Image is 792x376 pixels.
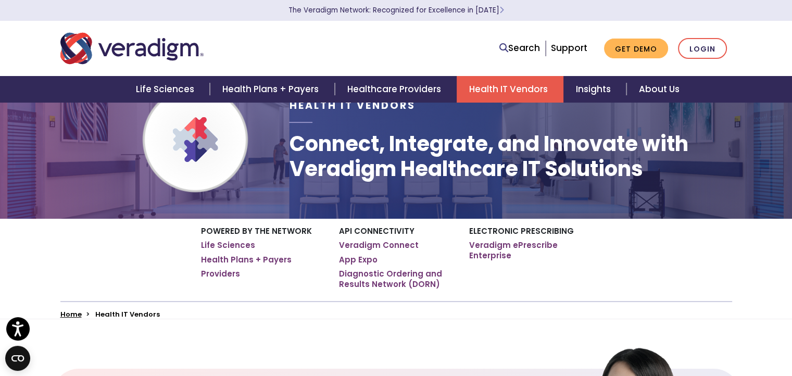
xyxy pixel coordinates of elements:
[123,76,210,103] a: Life Sciences
[604,39,668,59] a: Get Demo
[210,76,334,103] a: Health Plans + Payers
[339,240,419,250] a: Veradigm Connect
[339,255,378,265] a: App Expo
[289,131,732,181] h1: Connect, Integrate, and Innovate with Veradigm Healthcare IT Solutions
[626,76,692,103] a: About Us
[499,5,504,15] span: Learn More
[678,38,727,59] a: Login
[469,240,592,260] a: Veradigm ePrescribe Enterprise
[593,302,780,364] iframe: Drift Chat Widget
[288,5,504,15] a: The Veradigm Network: Recognized for Excellence in [DATE]Learn More
[5,346,30,371] button: Open CMP widget
[457,76,563,103] a: Health IT Vendors
[201,255,292,265] a: Health Plans + Payers
[339,269,454,289] a: Diagnostic Ordering and Results Network (DORN)
[289,98,415,112] span: Health IT Vendors
[60,31,204,66] img: Veradigm logo
[335,76,457,103] a: Healthcare Providers
[551,42,587,54] a: Support
[563,76,626,103] a: Insights
[60,309,82,319] a: Home
[499,41,540,55] a: Search
[201,240,255,250] a: Life Sciences
[201,269,240,279] a: Providers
